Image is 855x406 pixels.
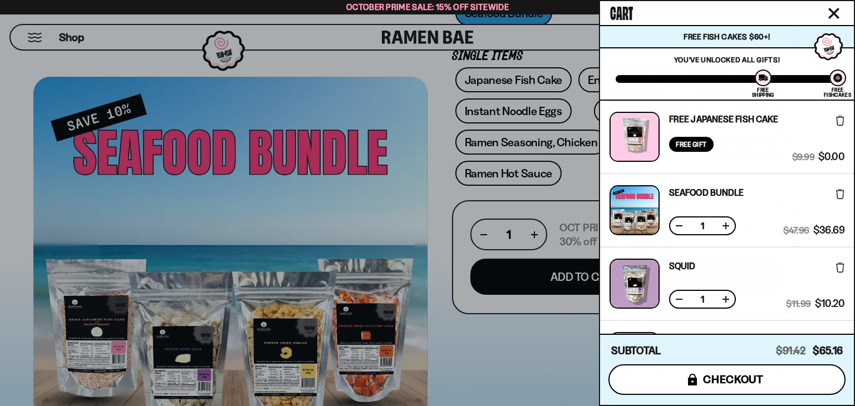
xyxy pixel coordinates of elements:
span: October Prime Sale: 15% off Sitewide [346,2,509,12]
span: $0.00 [818,152,844,162]
h4: Subtotal [611,345,661,357]
button: Close cart [825,5,842,22]
span: Free Fish Cakes $60+! [684,32,770,42]
a: Seafood Bundle [669,188,744,197]
a: Free Japanese Fish Cake [669,115,778,123]
span: checkout [703,373,764,385]
div: Free Fishcakes [824,87,851,97]
span: $91.42 [776,344,805,357]
span: $65.16 [813,344,843,357]
span: $10.20 [815,299,844,309]
span: 1 [694,295,711,304]
span: $11.99 [786,299,810,309]
span: $9.99 [792,152,814,162]
span: 1 [694,221,711,230]
button: checkout [608,364,846,395]
div: Free Shipping [752,87,774,97]
span: $47.96 [783,225,809,235]
a: Squid [669,261,696,270]
p: You've unlocked all gifts! [616,55,838,64]
span: $36.69 [813,225,844,235]
div: Free Gift [669,137,714,152]
span: Cart [610,1,633,23]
